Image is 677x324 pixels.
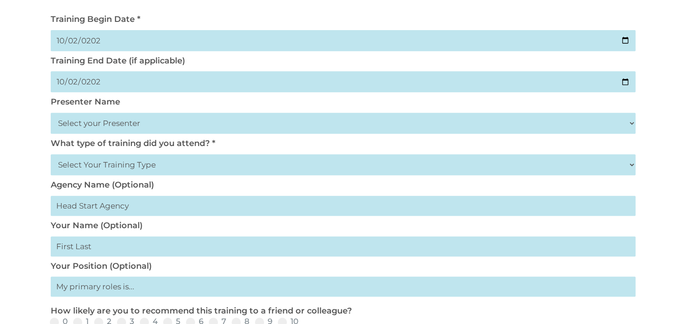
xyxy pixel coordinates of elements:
label: Training Begin Date * [51,14,140,24]
label: What type of training did you attend? * [51,138,215,148]
label: Agency Name (Optional) [51,180,154,190]
input: Head Start Agency [51,196,635,216]
label: Presenter Name [51,97,120,107]
label: Your Position (Optional) [51,261,152,271]
label: Your Name (Optional) [51,220,143,230]
input: First Last [51,236,635,256]
input: My primary roles is... [51,277,635,297]
label: Training End Date (if applicable) [51,56,185,66]
p: How likely are you to recommend this training to a friend or colleague? [51,306,631,317]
